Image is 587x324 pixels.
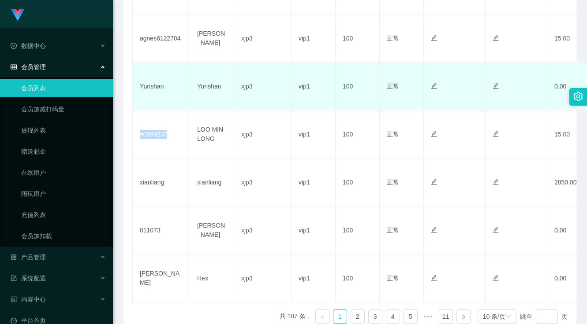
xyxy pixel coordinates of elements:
[493,179,499,185] i: 图标: edit
[386,309,400,324] li: 4
[493,227,499,233] i: 图标: edit
[387,179,399,186] span: 正常
[404,310,417,323] a: 5
[493,275,499,281] i: 图标: edit
[351,310,364,323] a: 2
[336,254,380,302] td: 100
[336,158,380,206] td: 100
[190,110,234,158] td: LOO MIN LONG
[483,310,505,323] div: 10 条/页
[11,254,46,261] span: 产品管理
[439,309,453,324] li: 11
[11,296,46,303] span: 内容中心
[11,275,46,282] span: 系统配置
[21,164,106,181] a: 在线用户
[456,309,471,324] li: 下一页
[333,309,347,324] li: 1
[280,309,312,324] li: 共 107 条，
[133,15,190,63] td: agnes6122704
[431,83,437,89] i: 图标: edit
[336,206,380,254] td: 100
[234,206,292,254] td: xjp3
[11,43,17,49] i: 图标: check-circle-o
[11,254,17,260] i: 图标: appstore-o
[493,83,499,89] i: 图标: edit
[336,110,380,158] td: 100
[431,131,437,137] i: 图标: edit
[493,131,499,137] i: 图标: edit
[387,131,399,138] span: 正常
[133,63,190,110] td: Yunshan
[461,314,466,320] i: 图标: right
[133,254,190,302] td: [PERSON_NAME]
[21,143,106,160] a: 赠送彩金
[315,309,329,324] li: 上一页
[190,15,234,63] td: [PERSON_NAME]
[133,158,190,206] td: xianliang
[133,110,190,158] td: 90899237
[351,309,365,324] li: 2
[190,63,234,110] td: Yunshan
[292,158,336,206] td: vip1
[11,63,46,70] span: 会员管理
[292,254,336,302] td: vip1
[190,158,234,206] td: xianliang
[320,314,325,320] i: 图标: left
[336,15,380,63] td: 100
[21,227,106,245] a: 会员加扣款
[386,310,400,323] a: 4
[234,110,292,158] td: xjp3
[421,309,435,324] span: •••
[387,275,399,282] span: 正常
[11,296,17,302] i: 图标: profile
[506,314,511,320] i: 图标: down
[292,15,336,63] td: vip1
[234,254,292,302] td: xjp3
[421,309,435,324] li: 向后 5 页
[439,310,452,323] a: 11
[520,309,568,324] div: 跳至 页
[368,309,382,324] li: 3
[292,63,336,110] td: vip1
[234,63,292,110] td: xjp3
[431,275,437,281] i: 图标: edit
[431,179,437,185] i: 图标: edit
[21,121,106,139] a: 提现列表
[190,206,234,254] td: [PERSON_NAME]
[387,227,399,234] span: 正常
[190,254,234,302] td: Hex
[336,63,380,110] td: 100
[234,15,292,63] td: xjp3
[431,35,437,41] i: 图标: edit
[133,206,190,254] td: 011073
[21,206,106,224] a: 充值列表
[387,83,399,90] span: 正常
[11,42,46,49] span: 数据中心
[431,227,437,233] i: 图标: edit
[333,310,347,323] a: 1
[292,206,336,254] td: vip1
[21,100,106,118] a: 会员加减打码量
[292,110,336,158] td: vip1
[11,64,17,70] i: 图标: table
[21,185,106,202] a: 陪玩用户
[11,9,25,21] img: logo.9652507e.png
[11,275,17,281] i: 图标: form
[573,92,583,101] i: 图标: setting
[404,309,418,324] li: 5
[493,35,499,41] i: 图标: edit
[387,35,399,42] span: 正常
[369,310,382,323] a: 3
[234,158,292,206] td: xjp3
[21,79,106,97] a: 会员列表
